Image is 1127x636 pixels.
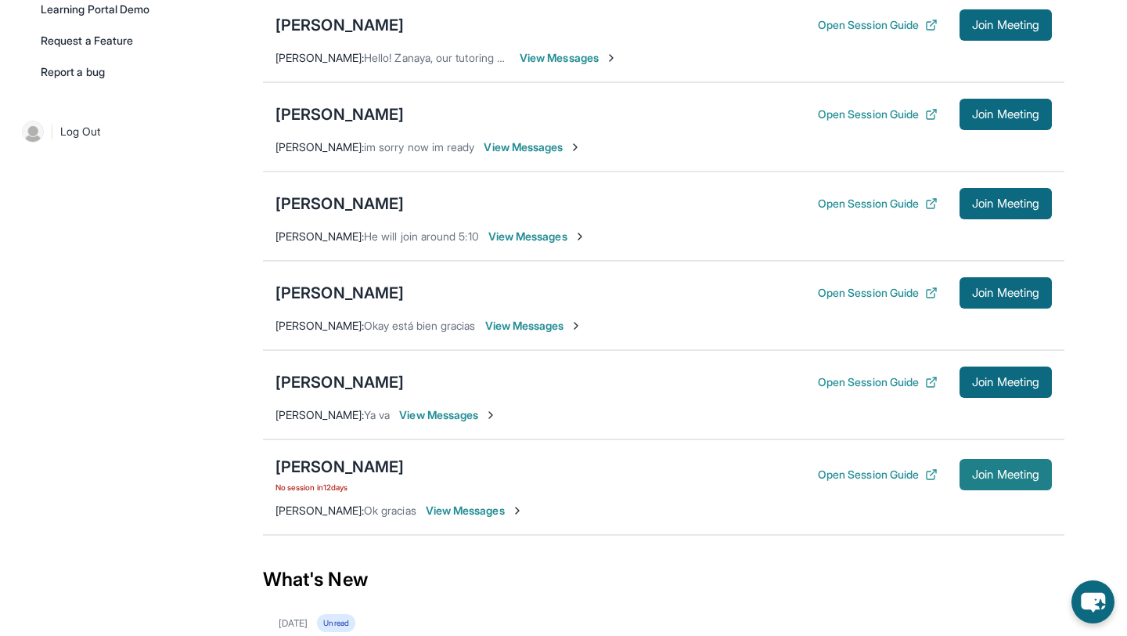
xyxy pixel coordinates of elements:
div: Unread [317,614,355,632]
div: [PERSON_NAME] [275,14,404,36]
a: Request a Feature [31,27,185,55]
div: [PERSON_NAME] [275,193,404,215]
span: Join Meeting [972,110,1039,119]
span: Join Meeting [972,199,1039,208]
img: Chevron-Right [484,409,497,421]
div: [DATE] [279,617,308,630]
img: Chevron-Right [574,230,586,243]
span: Ok gracias [364,504,416,517]
span: Okay está bien gracias [364,319,476,332]
span: No session in 12 days [275,481,404,493]
span: Join Meeting [972,470,1039,479]
span: im sorry now im ready [364,140,474,154]
div: [PERSON_NAME] [275,371,404,393]
span: View Messages [426,503,524,519]
div: [PERSON_NAME] [275,282,404,304]
div: [PERSON_NAME] [275,456,404,478]
span: View Messages [485,318,583,334]
span: View Messages [484,139,582,155]
span: Ya va [364,408,390,421]
button: Open Session Guide [818,374,938,390]
span: Join Meeting [972,378,1039,387]
span: He will join around 5:10 [364,229,479,243]
button: Join Meeting [960,99,1052,130]
span: [PERSON_NAME] : [275,408,364,421]
button: Open Session Guide [818,285,938,301]
div: [PERSON_NAME] [275,103,404,125]
span: [PERSON_NAME] : [275,51,364,64]
img: Chevron-Right [569,141,582,154]
span: View Messages [488,229,586,244]
span: View Messages [520,50,618,66]
span: Log Out [60,124,101,139]
div: What's New [263,545,1064,614]
button: Join Meeting [960,9,1052,41]
button: Join Meeting [960,367,1052,398]
button: Join Meeting [960,188,1052,219]
img: user-img [22,121,44,143]
button: Open Session Guide [818,196,938,211]
span: Hello! Zanaya, our tutoring session will start at about 6 o'clock. Is it convenient for you to at... [364,51,1089,64]
span: | [50,122,54,141]
span: View Messages [399,407,497,423]
span: Join Meeting [972,20,1039,30]
img: Chevron-Right [570,320,582,332]
button: Open Session Guide [818,107,938,122]
button: Open Session Guide [818,467,938,482]
img: Chevron-Right [605,52,618,64]
button: chat-button [1071,580,1114,623]
span: [PERSON_NAME] : [275,504,364,517]
button: Join Meeting [960,459,1052,490]
span: Join Meeting [972,288,1039,298]
span: [PERSON_NAME] : [275,229,364,243]
button: Open Session Guide [818,17,938,33]
a: |Log Out [16,114,185,149]
img: Chevron-Right [511,504,524,517]
button: Join Meeting [960,277,1052,309]
span: [PERSON_NAME] : [275,319,364,332]
span: [PERSON_NAME] : [275,140,364,154]
a: Report a bug [31,58,185,86]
